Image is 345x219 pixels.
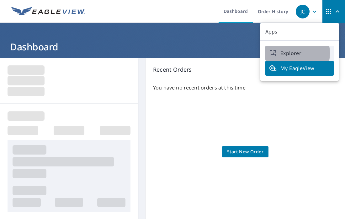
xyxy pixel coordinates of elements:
[8,40,337,53] h1: Dashboard
[265,46,334,61] a: Explorer
[227,148,263,156] span: Start New Order
[222,146,268,158] a: Start New Order
[11,7,85,16] img: EV Logo
[296,5,310,18] div: JC
[153,84,337,91] p: You have no recent orders at this time
[269,64,330,72] span: My EagleView
[260,23,339,41] p: Apps
[265,61,334,76] a: My EagleView
[153,65,337,74] p: Recent Orders
[269,49,330,57] span: Explorer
